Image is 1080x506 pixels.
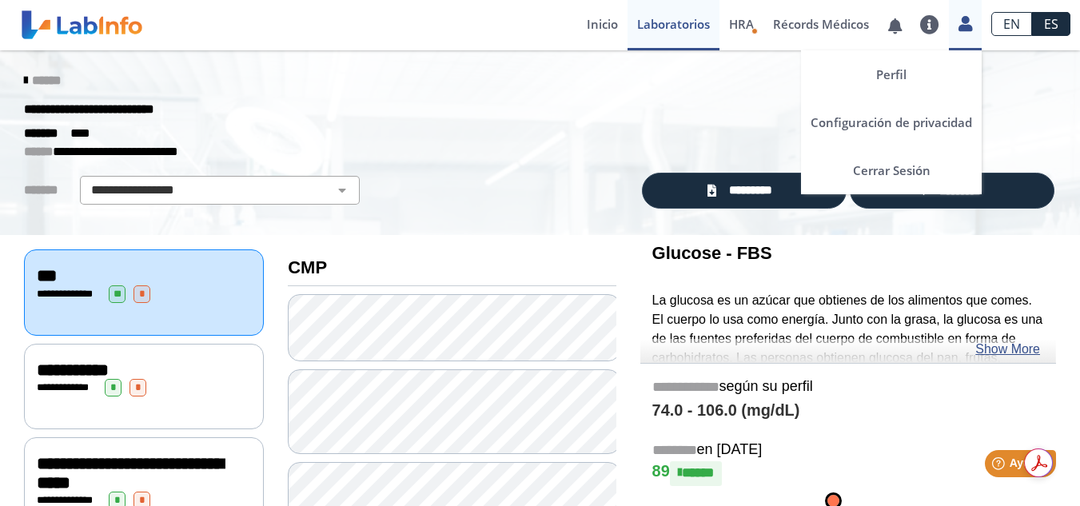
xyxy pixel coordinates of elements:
[991,12,1032,36] a: EN
[652,461,1044,485] h4: 89
[801,50,982,98] a: Perfil
[801,146,982,194] a: Cerrar Sesión
[801,98,982,146] a: Configuración de privacidad
[652,441,1044,460] h5: en [DATE]
[652,291,1044,444] p: La glucosa es un azúcar que obtienes de los alimentos que comes. El cuerpo lo usa como energía. J...
[652,378,1044,396] h5: según su perfil
[938,444,1062,488] iframe: Help widget launcher
[1032,12,1070,36] a: ES
[288,257,327,277] b: CMP
[652,401,1044,420] h4: 74.0 - 106.0 (mg/dL)
[975,340,1040,359] a: Show More
[652,243,772,263] b: Glucose - FBS
[729,16,754,32] span: HRA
